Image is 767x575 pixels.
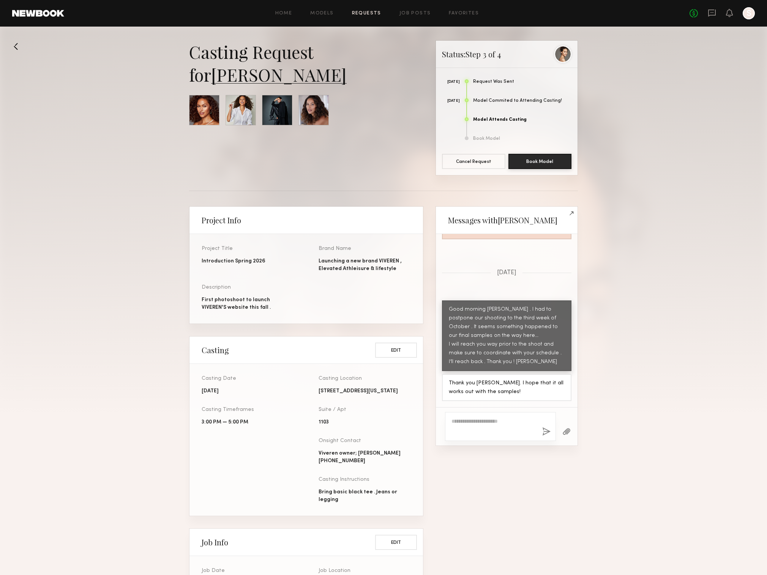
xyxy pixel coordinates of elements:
[319,450,411,465] div: Viveren owner; [PERSON_NAME] [PHONE_NUMBER]
[202,296,294,311] div: First photoshoot to launch VIVEREN'S website this fall .
[202,387,261,395] div: [DATE]
[473,79,571,84] div: Request Was Sent
[202,376,261,381] div: Casting Date
[319,488,411,504] div: Bring basic black tee . Jeans or legging
[375,343,417,358] button: Edit
[202,538,228,547] h2: Job Info
[310,11,333,16] a: Models
[202,419,294,426] div: 3:00 PM — 5:00 PM
[449,379,565,396] div: Thank you [PERSON_NAME]. I hope that it all works out with the samples!
[202,216,241,225] h2: Project Info
[473,117,571,122] div: Model Attends Casting
[399,11,431,16] a: Job Posts
[448,216,557,225] h2: Messages with [PERSON_NAME]
[319,407,411,412] div: Suite / Apt
[202,246,294,251] div: Project Title
[436,41,578,68] div: Status: Step 3 of 4
[202,346,229,355] h2: Casting
[202,407,294,412] div: Casting Timeframes
[319,376,411,381] div: Casting Location
[352,11,381,16] a: Requests
[319,568,411,573] div: Job Location
[449,305,565,366] div: Good morning [PERSON_NAME] . I had to postpone our shooting to the third week of October . It see...
[202,568,261,573] div: Job Date
[202,285,294,290] div: Description
[473,98,571,103] div: Model Commited to Attending Casting!
[202,257,294,265] div: Introduction Spring 2026
[319,246,411,251] div: Brand Name
[375,535,417,550] button: Edit
[449,11,479,16] a: Favorites
[189,40,423,86] div: Casting Request for
[473,136,571,141] div: Book Model
[319,419,411,426] div: 1103
[319,477,411,482] div: Casting Instructions
[319,257,411,273] div: Launching a new brand VIVEREN , Elevated Athleisure & lifestyle
[319,438,411,444] div: Onsight Contact
[743,7,755,19] a: S
[508,154,572,169] button: Book Model
[442,154,505,169] button: Cancel Request
[442,80,460,84] div: [DATE]
[275,11,292,16] a: Home
[211,63,347,86] a: [PERSON_NAME]
[319,387,411,395] div: [STREET_ADDRESS][US_STATE]
[497,270,516,276] span: [DATE]
[442,99,460,103] div: [DATE]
